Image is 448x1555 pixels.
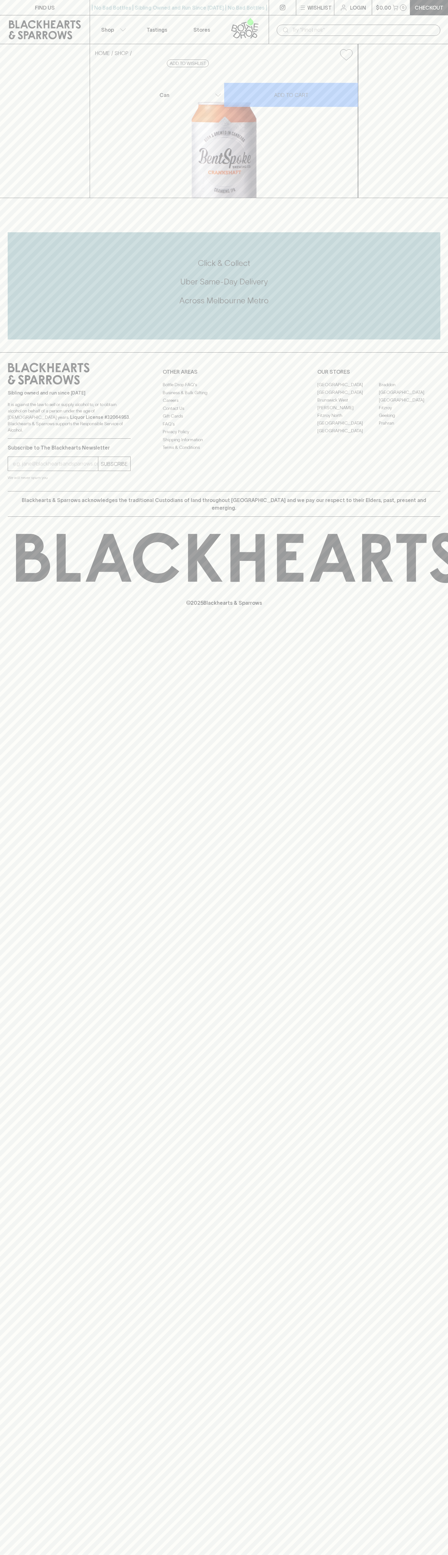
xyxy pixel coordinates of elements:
[317,419,379,427] a: [GEOGRAPHIC_DATA]
[8,232,440,339] div: Call to action block
[317,388,379,396] a: [GEOGRAPHIC_DATA]
[402,6,404,9] p: 0
[193,26,210,34] p: Stores
[379,388,440,396] a: [GEOGRAPHIC_DATA]
[35,4,55,12] p: FIND US
[8,444,131,451] p: Subscribe to The Blackhearts Newsletter
[8,401,131,433] p: It is against the law to sell or supply alcohol to, or to obtain alcohol on behalf of a person un...
[379,404,440,411] a: Fitzroy
[8,295,440,306] h5: Across Melbourne Metro
[101,460,128,468] p: SUBSCRIBE
[350,4,366,12] p: Login
[379,396,440,404] a: [GEOGRAPHIC_DATA]
[70,415,129,420] strong: Liquor License #32064953
[98,457,130,471] button: SUBSCRIBE
[8,390,131,396] p: Sibling owned and run since [DATE]
[8,258,440,268] h5: Click & Collect
[13,459,98,469] input: e.g. jane@blackheartsandsparrows.com.au
[379,411,440,419] a: Geelong
[115,50,128,56] a: SHOP
[159,91,169,99] p: Can
[95,50,110,56] a: HOME
[317,396,379,404] a: Brunswick West
[134,15,179,44] a: Tastings
[147,26,167,34] p: Tastings
[163,397,286,404] a: Careers
[163,420,286,428] a: FAQ's
[157,89,224,101] div: Can
[90,66,358,198] img: 51394.png
[101,26,114,34] p: Shop
[415,4,444,12] p: Checkout
[376,4,391,12] p: $0.00
[307,4,332,12] p: Wishlist
[163,389,286,396] a: Business & Bulk Gifting
[317,411,379,419] a: Fitzroy North
[167,60,209,67] button: Add to wishlist
[317,381,379,388] a: [GEOGRAPHIC_DATA]
[292,25,435,35] input: Try "Pinot noir"
[179,15,224,44] a: Stores
[12,496,436,512] p: Blackhearts & Sparrows acknowledges the traditional Custodians of land throughout [GEOGRAPHIC_DAT...
[338,47,355,63] button: Add to wishlist
[379,381,440,388] a: Braddon
[163,444,286,451] a: Terms & Conditions
[163,381,286,389] a: Bottle Drop FAQ's
[163,436,286,443] a: Shipping Information
[317,427,379,435] a: [GEOGRAPHIC_DATA]
[8,474,131,481] p: We will never spam you
[163,368,286,376] p: OTHER AREAS
[90,15,135,44] button: Shop
[317,404,379,411] a: [PERSON_NAME]
[163,404,286,412] a: Contact Us
[163,428,286,436] a: Privacy Policy
[317,368,440,376] p: OUR STORES
[379,419,440,427] a: Prahran
[8,276,440,287] h5: Uber Same-Day Delivery
[163,412,286,420] a: Gift Cards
